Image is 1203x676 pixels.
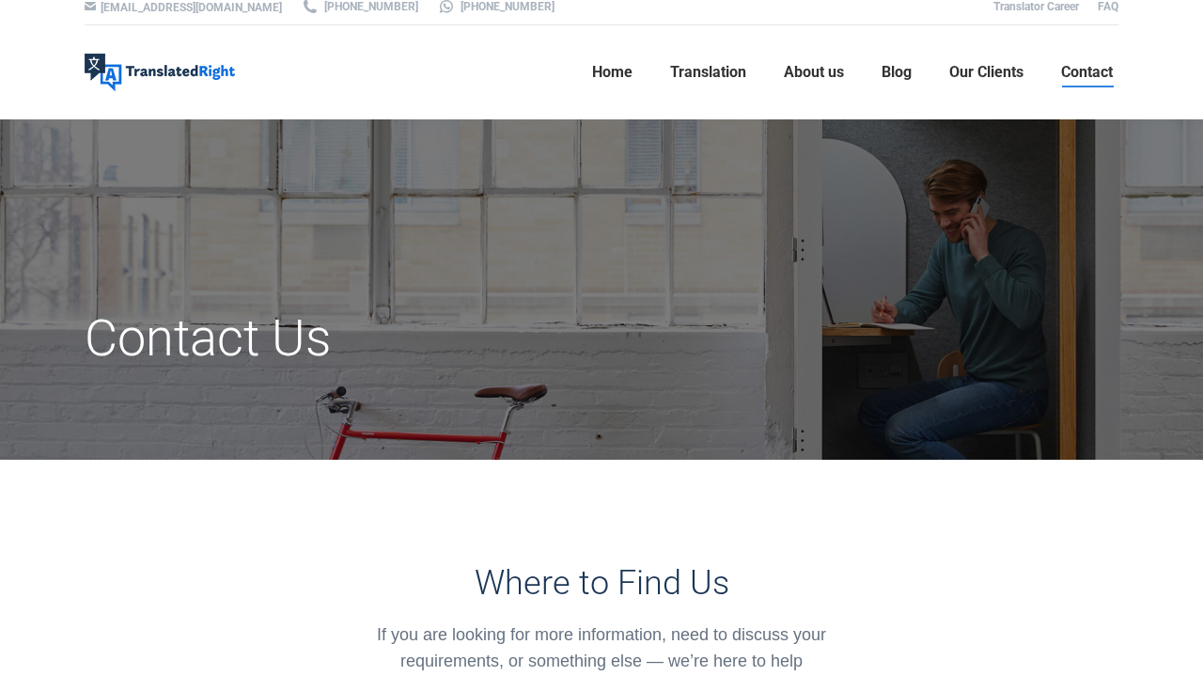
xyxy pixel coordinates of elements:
[592,63,633,82] span: Home
[944,42,1029,102] a: Our Clients
[351,563,853,603] h3: Where to Find Us
[882,63,912,82] span: Blog
[784,63,844,82] span: About us
[876,42,917,102] a: Blog
[670,63,746,82] span: Translation
[1061,63,1113,82] span: Contact
[85,307,764,369] h1: Contact Us
[586,42,638,102] a: Home
[778,42,850,102] a: About us
[85,54,235,91] img: Translated Right
[351,621,853,674] div: If you are looking for more information, need to discuss your requirements, or something else — w...
[949,63,1023,82] span: Our Clients
[664,42,752,102] a: Translation
[101,1,282,14] a: [EMAIL_ADDRESS][DOMAIN_NAME]
[1055,42,1118,102] a: Contact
